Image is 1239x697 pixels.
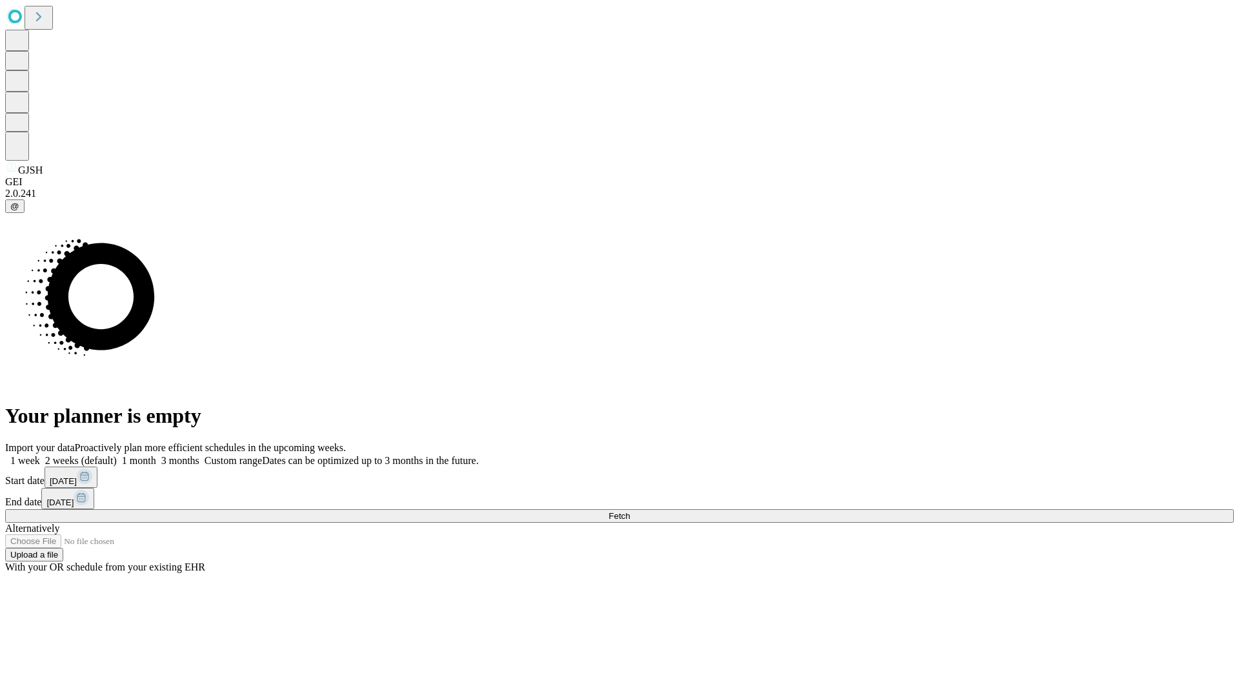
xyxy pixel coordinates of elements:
button: [DATE] [41,488,94,509]
span: Fetch [609,511,630,521]
span: Alternatively [5,523,59,534]
div: End date [5,488,1234,509]
span: [DATE] [46,498,74,507]
span: [DATE] [50,476,77,486]
span: 1 month [122,455,156,466]
span: GJSH [18,165,43,176]
span: 1 week [10,455,40,466]
span: Proactively plan more efficient schedules in the upcoming weeks. [75,442,346,453]
span: @ [10,201,19,211]
span: 2 weeks (default) [45,455,117,466]
h1: Your planner is empty [5,404,1234,428]
button: @ [5,199,25,213]
span: Custom range [205,455,262,466]
button: [DATE] [45,467,97,488]
div: GEI [5,176,1234,188]
span: Dates can be optimized up to 3 months in the future. [262,455,478,466]
button: Fetch [5,509,1234,523]
div: Start date [5,467,1234,488]
span: Import your data [5,442,75,453]
div: 2.0.241 [5,188,1234,199]
span: 3 months [161,455,199,466]
span: With your OR schedule from your existing EHR [5,561,205,572]
button: Upload a file [5,548,63,561]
